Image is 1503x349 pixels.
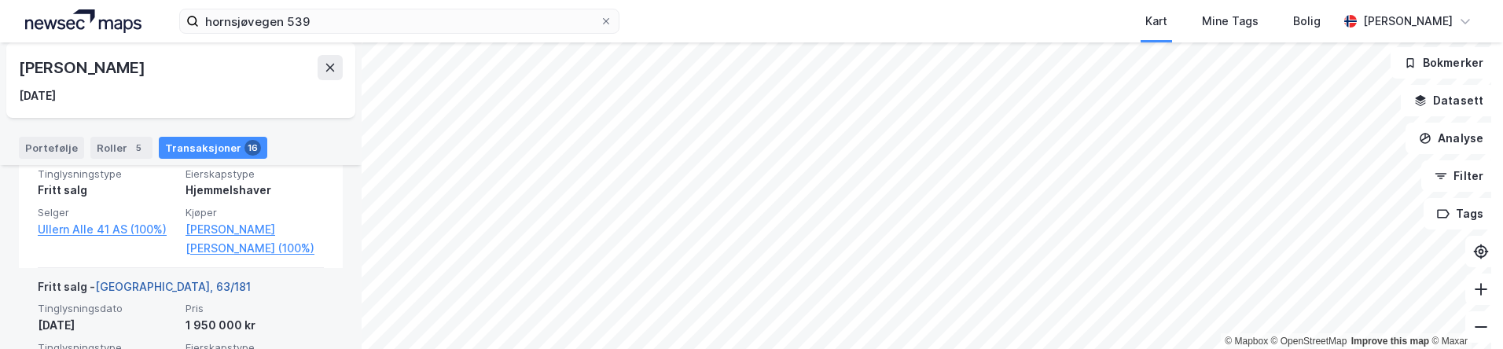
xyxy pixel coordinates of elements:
[1225,336,1268,347] a: Mapbox
[19,86,56,105] div: [DATE]
[1293,12,1321,31] div: Bolig
[38,206,176,219] span: Selger
[186,302,324,315] span: Pris
[186,316,324,335] div: 1 950 000 kr
[38,220,176,239] a: Ullern Alle 41 AS (100%)
[186,206,324,219] span: Kjøper
[19,137,84,159] div: Portefølje
[90,137,153,159] div: Roller
[38,302,176,315] span: Tinglysningsdato
[1424,274,1503,349] div: Kontrollprogram for chat
[1271,336,1347,347] a: OpenStreetMap
[38,277,251,303] div: Fritt salg -
[38,167,176,181] span: Tinglysningstype
[186,220,324,258] a: [PERSON_NAME] [PERSON_NAME] (100%)
[19,55,148,80] div: [PERSON_NAME]
[95,280,251,293] a: [GEOGRAPHIC_DATA], 63/181
[186,167,324,181] span: Eierskapstype
[1202,12,1259,31] div: Mine Tags
[1145,12,1167,31] div: Kart
[130,140,146,156] div: 5
[1391,47,1497,79] button: Bokmerker
[199,9,600,33] input: Søk på adresse, matrikkel, gårdeiere, leietakere eller personer
[1421,160,1497,192] button: Filter
[244,140,261,156] div: 16
[186,181,324,200] div: Hjemmelshaver
[1424,198,1497,230] button: Tags
[25,9,141,33] img: logo.a4113a55bc3d86da70a041830d287a7e.svg
[38,181,176,200] div: Fritt salg
[1424,274,1503,349] iframe: Chat Widget
[1406,123,1497,154] button: Analyse
[1401,85,1497,116] button: Datasett
[1351,336,1429,347] a: Improve this map
[38,316,176,335] div: [DATE]
[159,137,267,159] div: Transaksjoner
[1363,12,1453,31] div: [PERSON_NAME]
